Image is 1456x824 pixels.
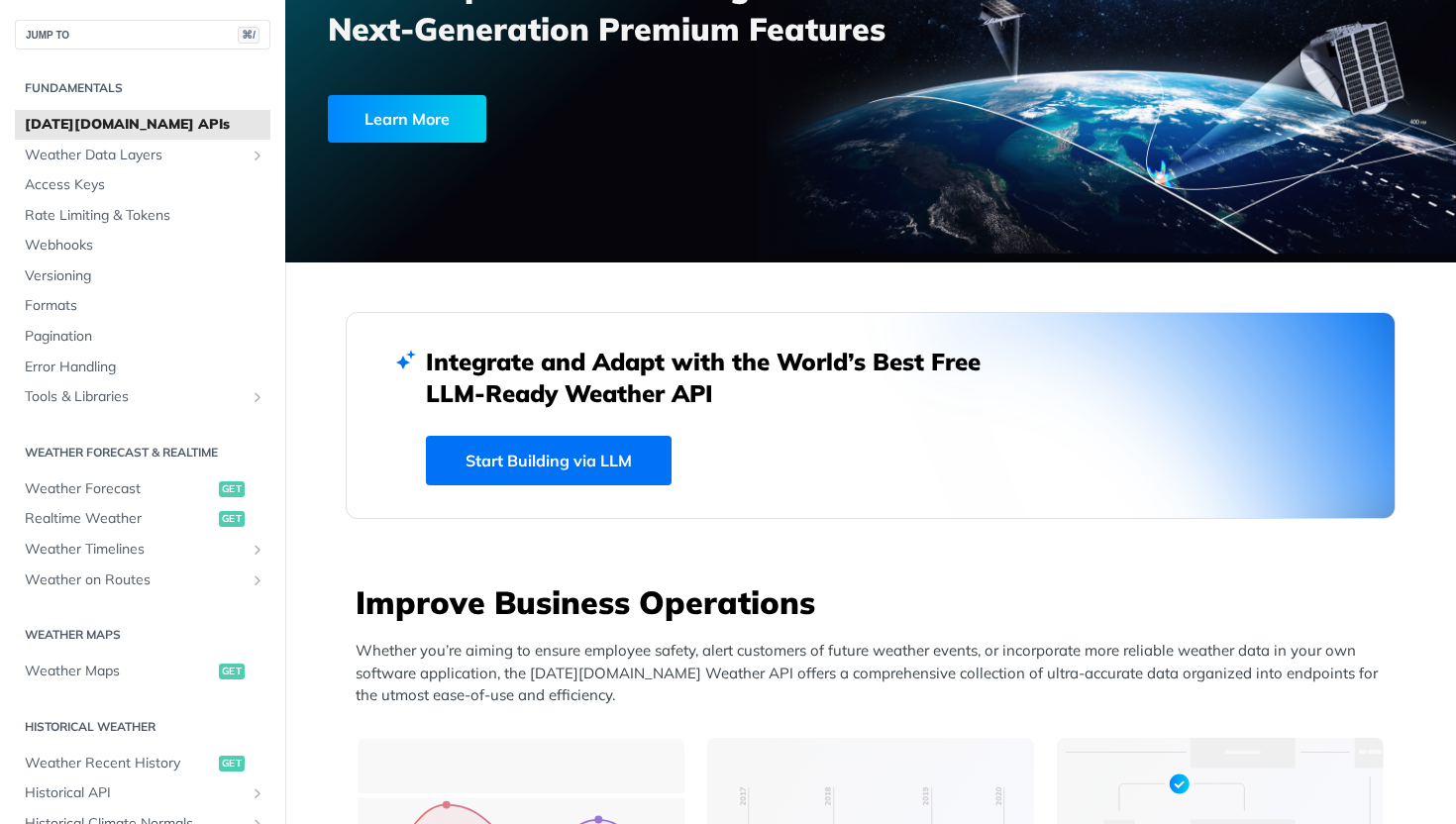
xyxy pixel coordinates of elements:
[25,236,265,256] span: Webhooks
[356,640,1396,707] p: Whether you’re aiming to ensure employee safety, alert customers of future weather events, or inc...
[25,206,265,226] span: Rate Limiting & Tokens
[25,146,245,165] span: Weather Data Layers
[25,115,265,135] span: [DATE][DOMAIN_NAME] APIs
[238,27,260,44] span: ⌘/
[250,542,265,558] button: Show subpages for Weather Timelines
[15,79,270,97] h2: Fundamentals
[250,389,265,405] button: Show subpages for Tools & Libraries
[25,479,214,499] span: Weather Forecast
[356,580,1396,624] h3: Improve Business Operations
[25,570,245,590] span: Weather on Routes
[250,572,265,588] button: Show subpages for Weather on Routes
[250,785,265,801] button: Show subpages for Historical API
[25,358,265,377] span: Error Handling
[15,626,270,644] h2: Weather Maps
[15,778,270,808] a: Historical APIShow subpages for Historical API
[15,749,270,778] a: Weather Recent Historyget
[219,481,245,497] span: get
[15,535,270,565] a: Weather TimelinesShow subpages for Weather Timelines
[426,346,1010,409] h2: Integrate and Adapt with the World’s Best Free LLM-Ready Weather API
[219,664,245,679] span: get
[25,783,245,803] span: Historical API
[15,444,270,462] h2: Weather Forecast & realtime
[328,95,780,143] a: Learn More
[25,296,265,316] span: Formats
[15,322,270,352] a: Pagination
[15,504,270,534] a: Realtime Weatherget
[15,201,270,231] a: Rate Limiting & Tokens
[15,261,270,291] a: Versioning
[426,436,672,485] a: Start Building via LLM
[15,566,270,595] a: Weather on RoutesShow subpages for Weather on Routes
[250,148,265,163] button: Show subpages for Weather Data Layers
[25,175,265,195] span: Access Keys
[15,291,270,321] a: Formats
[15,657,270,686] a: Weather Mapsget
[15,20,270,50] button: JUMP TO⌘/
[328,95,486,143] div: Learn More
[25,266,265,286] span: Versioning
[15,474,270,504] a: Weather Forecastget
[25,387,245,407] span: Tools & Libraries
[25,662,214,681] span: Weather Maps
[15,170,270,200] a: Access Keys
[25,754,214,773] span: Weather Recent History
[25,327,265,347] span: Pagination
[15,141,270,170] a: Weather Data LayersShow subpages for Weather Data Layers
[219,511,245,527] span: get
[15,231,270,260] a: Webhooks
[15,353,270,382] a: Error Handling
[219,756,245,772] span: get
[15,110,270,140] a: [DATE][DOMAIN_NAME] APIs
[15,382,270,412] a: Tools & LibrariesShow subpages for Tools & Libraries
[25,509,214,529] span: Realtime Weather
[15,718,270,736] h2: Historical Weather
[25,540,245,560] span: Weather Timelines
